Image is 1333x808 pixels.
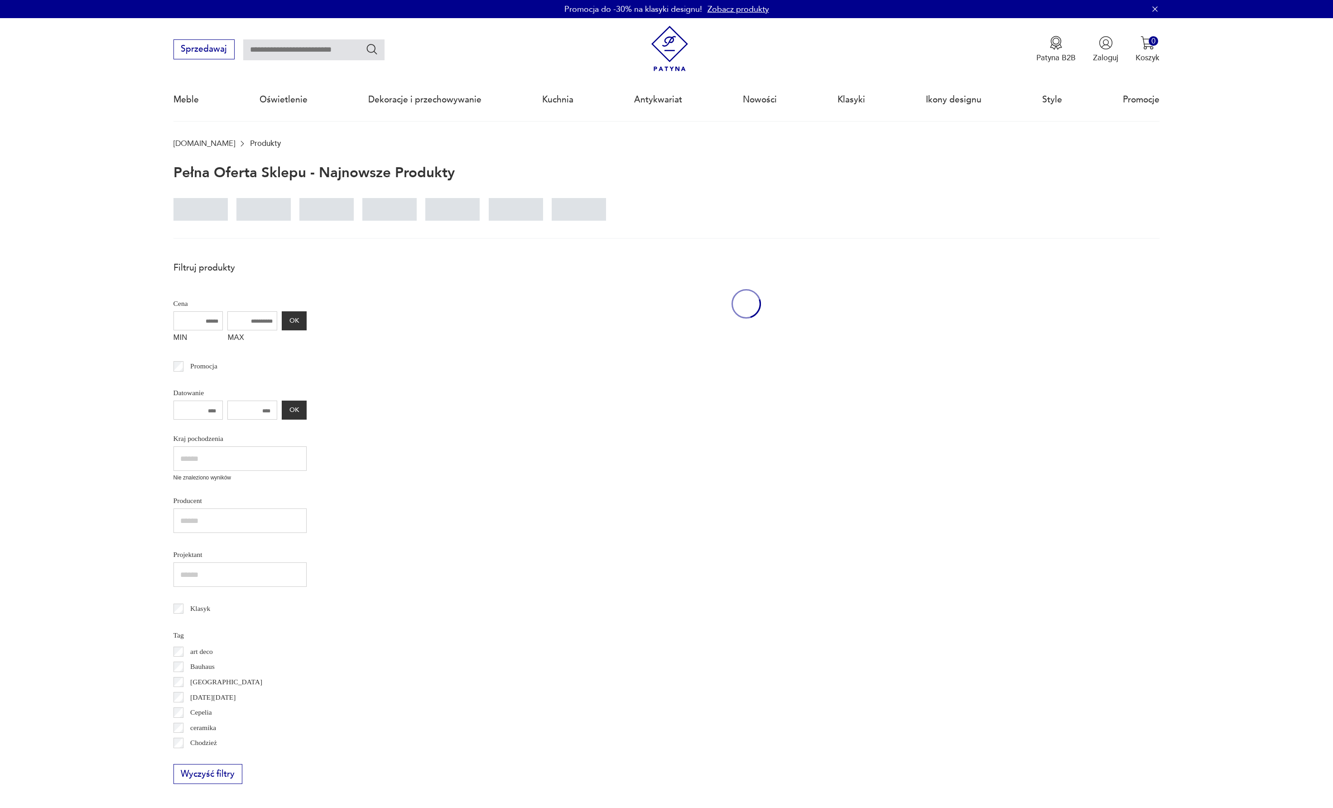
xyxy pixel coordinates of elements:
button: OK [282,311,306,330]
button: Sprzedawaj [173,39,235,59]
a: Kuchnia [542,79,573,121]
a: Klasyki [837,79,865,121]
div: oval-loading [731,256,761,351]
p: Klasyk [190,603,210,614]
img: Ikonka użytkownika [1099,36,1113,50]
p: art deco [190,646,213,658]
p: Ćmielów [190,752,216,764]
p: Koszyk [1136,53,1160,63]
a: Zobacz produkty [707,4,769,15]
button: 0Koszyk [1136,36,1160,63]
a: Ikony designu [926,79,982,121]
p: Promocja do -30% na klasyki designu! [564,4,702,15]
a: Meble [173,79,199,121]
button: Wyczyść filtry [173,764,242,784]
p: Kraj pochodzenia [173,433,307,445]
p: Promocja [190,360,217,372]
p: Zaloguj [1093,53,1118,63]
button: Zaloguj [1093,36,1118,63]
a: Ikona medaluPatyna B2B [1036,36,1076,63]
p: [GEOGRAPHIC_DATA] [190,676,262,688]
p: Datowanie [173,387,307,399]
p: Producent [173,495,307,507]
a: Sprzedawaj [173,46,235,53]
a: [DOMAIN_NAME] [173,139,235,148]
h1: Pełna oferta sklepu - najnowsze produkty [173,165,455,181]
img: Ikona medalu [1049,36,1063,50]
p: Cena [173,298,307,310]
p: Projektant [173,549,307,561]
img: Patyna - sklep z meblami i dekoracjami vintage [647,26,693,72]
button: Patyna B2B [1036,36,1076,63]
img: Ikona koszyka [1141,36,1155,50]
a: Nowości [743,79,777,121]
p: Chodzież [190,737,217,749]
a: Dekoracje i przechowywanie [368,79,481,121]
a: Oświetlenie [260,79,308,121]
a: Promocje [1123,79,1160,121]
label: MAX [227,330,277,348]
p: Nie znaleziono wyników [173,474,307,482]
p: ceramika [190,722,216,734]
button: OK [282,401,306,420]
p: Bauhaus [190,661,215,673]
a: Antykwariat [634,79,682,121]
p: [DATE][DATE] [190,692,236,703]
label: MIN [173,330,223,348]
button: Szukaj [366,43,379,56]
p: Produkty [250,139,281,148]
p: Cepelia [190,706,212,718]
div: 0 [1149,36,1158,46]
p: Tag [173,629,307,641]
p: Filtruj produkty [173,262,307,274]
a: Style [1042,79,1062,121]
p: Patyna B2B [1036,53,1076,63]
